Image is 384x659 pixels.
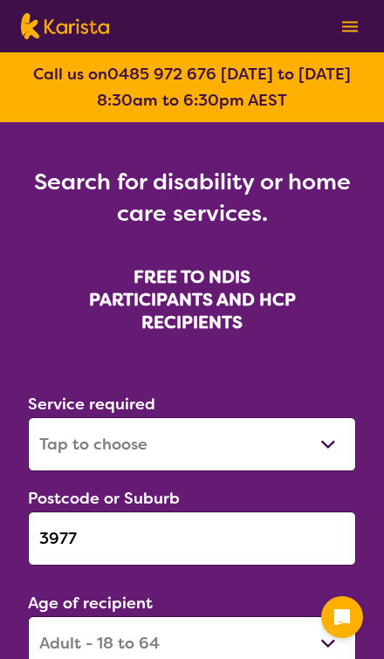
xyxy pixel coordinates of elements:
[28,593,153,614] label: Age of recipient
[33,64,351,111] b: Call us on [DATE] to [DATE] 8:30am to 6:30pm AEST
[342,21,358,32] img: menu
[28,166,356,229] h1: Search for disability or home care services.
[107,64,216,85] a: 0485 972 676
[21,13,109,39] img: Karista logo
[28,511,356,566] input: Type
[28,488,180,509] label: Postcode or Suburb
[28,394,155,415] label: Service required
[89,265,296,333] b: FREE TO NDIS PARTICIPANTS AND HCP RECIPIENTS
